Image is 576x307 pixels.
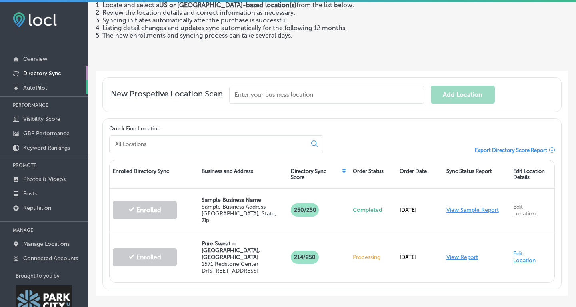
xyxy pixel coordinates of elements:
[229,86,424,104] input: Enter your business location
[202,197,284,203] p: Sample Business Name
[353,254,393,261] p: Processing
[114,140,305,148] input: All Locations
[23,205,51,211] p: Reputation
[102,32,375,39] li: The new enrollments and syncing process can take several days.
[396,160,443,188] div: Order Date
[23,130,70,137] p: GBP Performance
[23,116,60,122] p: Visibility Score
[443,160,510,188] div: Sync Status Report
[23,241,70,247] p: Manage Locations
[23,144,70,151] p: Keyword Rankings
[113,248,177,266] button: Enrolled
[291,203,319,217] p: 250/250
[291,251,319,264] p: 214 /250
[102,9,375,16] li: Review the location details and correct information as necessary.
[16,273,88,279] p: Brought to you by
[102,16,375,24] li: Syncing initiates automatically after the purchase is successful.
[513,203,536,217] a: Edit Location
[396,199,443,221] div: [DATE]
[113,201,177,219] button: Enrolled
[198,160,287,188] div: Business and Address
[510,160,554,188] div: Edit Location Details
[288,160,350,188] div: Directory Sync Score
[446,207,499,213] a: View Sample Report
[102,24,375,32] li: Listing detail changes and updates sync automatically for the following 12 months.
[23,56,47,62] p: Overview
[23,255,78,262] p: Connected Accounts
[475,147,547,153] span: Export Directory Score Report
[23,70,61,77] p: Directory Sync
[202,203,284,210] p: Sample Business Address
[159,1,296,9] strong: US or [GEOGRAPHIC_DATA]-based location(s)
[23,176,66,183] p: Photos & Videos
[110,160,198,188] div: Enrolled Directory Sync
[23,84,47,91] p: AutoPilot
[431,86,495,104] button: Add Location
[446,254,478,261] a: View Report
[109,125,160,132] label: Quick Find Location
[202,210,284,224] p: [GEOGRAPHIC_DATA], State, Zip
[102,1,375,9] li: Locate and select a from the list below.
[13,12,57,27] img: fda3e92497d09a02dc62c9cd864e3231.png
[350,160,396,188] div: Order Status
[353,207,393,213] p: Completed
[202,240,284,261] p: Pure Sweat + [GEOGRAPHIC_DATA], [GEOGRAPHIC_DATA]
[111,89,223,104] span: New Prospetive Location Scan
[396,246,443,269] div: [DATE]
[23,190,37,197] p: Posts
[202,261,284,274] p: 1571 Redstone Center Dr [STREET_ADDRESS]
[513,250,536,264] a: Edit Location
